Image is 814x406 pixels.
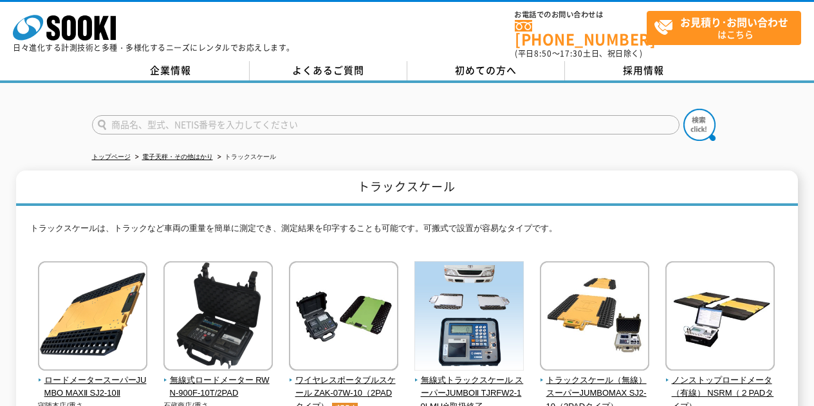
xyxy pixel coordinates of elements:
[13,44,295,51] p: 日々進化する計測技術と多種・多様化するニーズにレンタルでお応えします。
[515,11,647,19] span: お電話でのお問い合わせは
[560,48,583,59] span: 17:30
[414,261,524,374] img: 無線式トラックスケール スーパーJUMBOⅡ TJRFW2-10LMU※取扱終了
[407,61,565,80] a: 初めての方へ
[30,222,783,242] p: トラックスケールは、トラックなど車両の重量を簡単に測定でき、測定結果を印字することも可能です。可搬式で設置が容易なタイプです。
[142,153,213,160] a: 電子天秤・その他はかり
[455,63,517,77] span: 初めての方へ
[92,115,680,134] input: 商品名、型式、NETIS番号を入力してください
[16,171,797,206] h1: トラックスケール
[163,362,273,400] a: 無線式ロードメーター RWN-900F-10T/2PAD
[654,12,800,44] span: はこちら
[163,374,273,401] span: 無線式ロードメーター RWN-900F-10T/2PAD
[515,48,642,59] span: (平日 ～ 土日、祝日除く)
[38,261,147,374] img: ロードメータースーパーJUMBO MAXⅡ SJ2-10Ⅱ
[565,61,723,80] a: 採用情報
[92,61,250,80] a: 企業情報
[515,20,647,46] a: [PHONE_NUMBER]
[215,151,276,164] li: トラックスケール
[163,261,273,374] img: 無線式ロードメーター RWN-900F-10T/2PAD
[289,261,398,374] img: ワイヤレスポータブルスケール ZAK-07W-10（2PADタイプ）
[540,261,649,374] img: トラックスケール（無線） スーパーJUMBOMAX SJ2-10（2PADタイプ）
[647,11,801,45] a: お見積り･お問い合わせはこちら
[250,61,407,80] a: よくあるご質問
[680,14,788,30] strong: お見積り･お問い合わせ
[92,153,131,160] a: トップページ
[665,261,775,374] img: ノンストップロードメータ（有線） NSRM（２PADタイプ）
[683,109,716,141] img: btn_search.png
[38,374,148,401] span: ロードメータースーパーJUMBO MAXⅡ SJ2-10Ⅱ
[534,48,552,59] span: 8:50
[38,362,148,400] a: ロードメータースーパーJUMBO MAXⅡ SJ2-10Ⅱ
